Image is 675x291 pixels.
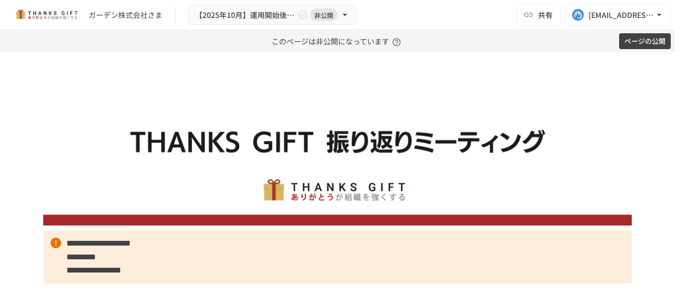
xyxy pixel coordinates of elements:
div: [EMAIL_ADDRESS][DOMAIN_NAME] [589,8,654,22]
button: 【2025年10月】運用開始後振り返りミーティング非公開 [188,5,357,25]
button: 共有 [517,4,561,25]
button: ページの公開 [619,33,671,50]
p: このページは非公開になっています [272,30,404,52]
span: 非公開 [310,10,337,21]
span: 【2025年10月】運用開始後振り返りミーティング [195,8,295,22]
span: 共有 [538,9,553,21]
img: ywjCEzGaDRs6RHkpXm6202453qKEghjSpJ0uwcQsaCz [43,78,632,226]
div: ガーデン株式会社さま [89,10,162,21]
button: [EMAIL_ADDRESS][DOMAIN_NAME] [565,4,671,25]
img: mMP1OxWUAhQbsRWCurg7vIHe5HqDpP7qZo7fRoNLXQh [13,6,80,23]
